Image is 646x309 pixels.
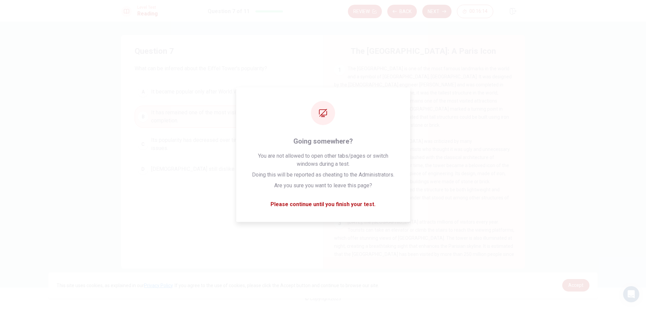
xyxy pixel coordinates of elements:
[334,137,345,148] div: 2
[334,218,345,229] div: 3
[469,9,488,14] span: 00:16:14
[135,46,310,56] h4: Question 7
[151,88,248,96] span: It became popular only after World War II.
[138,86,148,97] div: A
[623,286,639,302] div: Open Intercom Messenger
[151,165,259,173] span: [DEMOGRAPHIC_DATA] still dislike the tower.
[138,139,148,150] div: C
[135,106,310,128] button: BIt has remained one of the most visited landmarks since its completion.
[48,272,598,298] div: cookieconsent
[348,5,382,18] button: Review
[387,5,417,18] button: Back
[135,65,310,73] span: What can be inferred about the Eiffel Tower's popularity?
[151,109,307,125] span: It has remained one of the most visited landmarks since its completion.
[151,136,307,152] span: Its popularity has decreased over time due to maintenance issues.
[422,5,452,18] button: Next
[568,282,583,288] span: Accept
[208,7,250,15] h1: Question 7 of 11
[334,139,510,208] span: Originally, the [GEOGRAPHIC_DATA] was criticized by many [DEMOGRAPHIC_DATA] and artists who thoug...
[135,161,310,178] button: D[DEMOGRAPHIC_DATA] still dislike the tower.
[562,279,589,292] a: dismiss cookie message
[457,5,493,18] button: 00:16:14
[137,5,158,10] span: Level Test
[351,46,496,56] h4: The [GEOGRAPHIC_DATA]: A Paris Icon
[138,111,148,122] div: B
[135,133,310,155] button: CIts popularity has decreased over time due to maintenance issues.
[57,283,379,288] span: This site uses cookies, as explained in our . If you agree to the use of cookies, please click th...
[334,219,514,281] span: [DATE], the [GEOGRAPHIC_DATA] attracts millions of visitors every year. Tourists can take an elev...
[334,65,345,75] div: 1
[138,164,148,175] div: D
[305,296,341,301] span: © Copyright 2025
[137,10,158,18] h1: Reading
[334,66,512,128] span: The [GEOGRAPHIC_DATA] is one of the most famous landmarks in the world and a symbol of [GEOGRAPHI...
[135,83,310,100] button: AIt became popular only after World War II.
[144,283,173,288] a: Privacy Policy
